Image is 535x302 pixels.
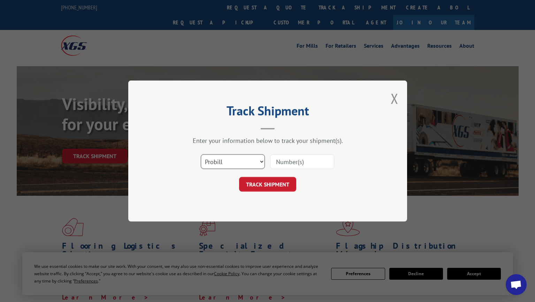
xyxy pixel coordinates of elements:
[506,274,527,295] div: Open chat
[391,89,398,108] button: Close modal
[163,106,372,119] h2: Track Shipment
[163,137,372,145] div: Enter your information below to track your shipment(s).
[270,154,334,169] input: Number(s)
[239,177,296,192] button: TRACK SHIPMENT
